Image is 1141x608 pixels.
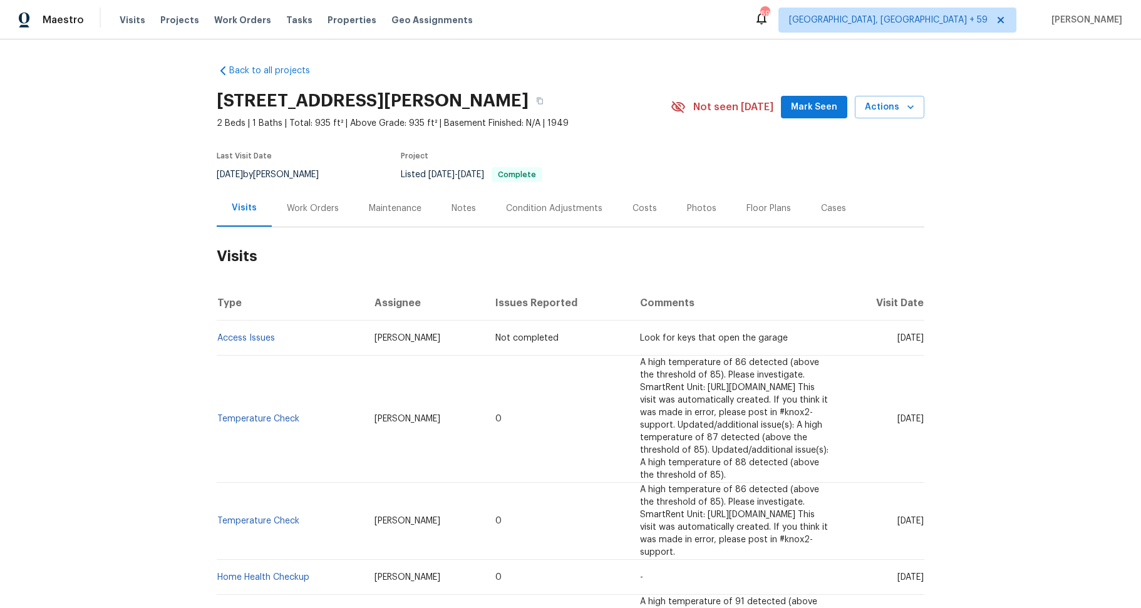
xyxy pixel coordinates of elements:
[217,95,529,107] h2: [STREET_ADDRESS][PERSON_NAME]
[789,14,988,26] span: [GEOGRAPHIC_DATA], [GEOGRAPHIC_DATA] + 59
[640,334,788,343] span: Look for keys that open the garage
[746,202,791,215] div: Floor Plans
[897,415,924,423] span: [DATE]
[217,573,309,582] a: Home Health Checkup
[369,202,421,215] div: Maintenance
[865,100,914,115] span: Actions
[364,286,486,321] th: Assignee
[374,334,440,343] span: [PERSON_NAME]
[401,152,428,160] span: Project
[286,16,312,24] span: Tasks
[855,96,924,119] button: Actions
[217,286,364,321] th: Type
[374,517,440,525] span: [PERSON_NAME]
[791,100,837,115] span: Mark Seen
[217,152,272,160] span: Last Visit Date
[374,573,440,582] span: [PERSON_NAME]
[495,415,502,423] span: 0
[452,202,476,215] div: Notes
[842,286,924,321] th: Visit Date
[821,202,846,215] div: Cases
[374,415,440,423] span: [PERSON_NAME]
[1046,14,1122,26] span: [PERSON_NAME]
[217,170,243,179] span: [DATE]
[287,202,339,215] div: Work Orders
[428,170,455,179] span: [DATE]
[495,334,559,343] span: Not completed
[217,227,924,286] h2: Visits
[391,14,473,26] span: Geo Assignments
[630,286,842,321] th: Comments
[160,14,199,26] span: Projects
[214,14,271,26] span: Work Orders
[232,202,257,214] div: Visits
[428,170,484,179] span: -
[401,170,542,179] span: Listed
[495,573,502,582] span: 0
[217,117,671,130] span: 2 Beds | 1 Baths | Total: 935 ft² | Above Grade: 935 ft² | Basement Finished: N/A | 1949
[687,202,716,215] div: Photos
[760,8,769,20] div: 695
[897,573,924,582] span: [DATE]
[217,334,275,343] a: Access Issues
[693,101,773,113] span: Not seen [DATE]
[781,96,847,119] button: Mark Seen
[485,286,629,321] th: Issues Reported
[495,517,502,525] span: 0
[640,358,829,480] span: A high temperature of 86 detected (above the threshold of 85). Please investigate. SmartRent Unit...
[217,517,299,525] a: Temperature Check
[640,485,828,557] span: A high temperature of 86 detected (above the threshold of 85). Please investigate. SmartRent Unit...
[328,14,376,26] span: Properties
[897,334,924,343] span: [DATE]
[640,573,643,582] span: -
[43,14,84,26] span: Maestro
[458,170,484,179] span: [DATE]
[529,90,551,112] button: Copy Address
[632,202,657,215] div: Costs
[217,415,299,423] a: Temperature Check
[493,171,541,178] span: Complete
[217,167,334,182] div: by [PERSON_NAME]
[506,202,602,215] div: Condition Adjustments
[897,517,924,525] span: [DATE]
[120,14,145,26] span: Visits
[217,64,337,77] a: Back to all projects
